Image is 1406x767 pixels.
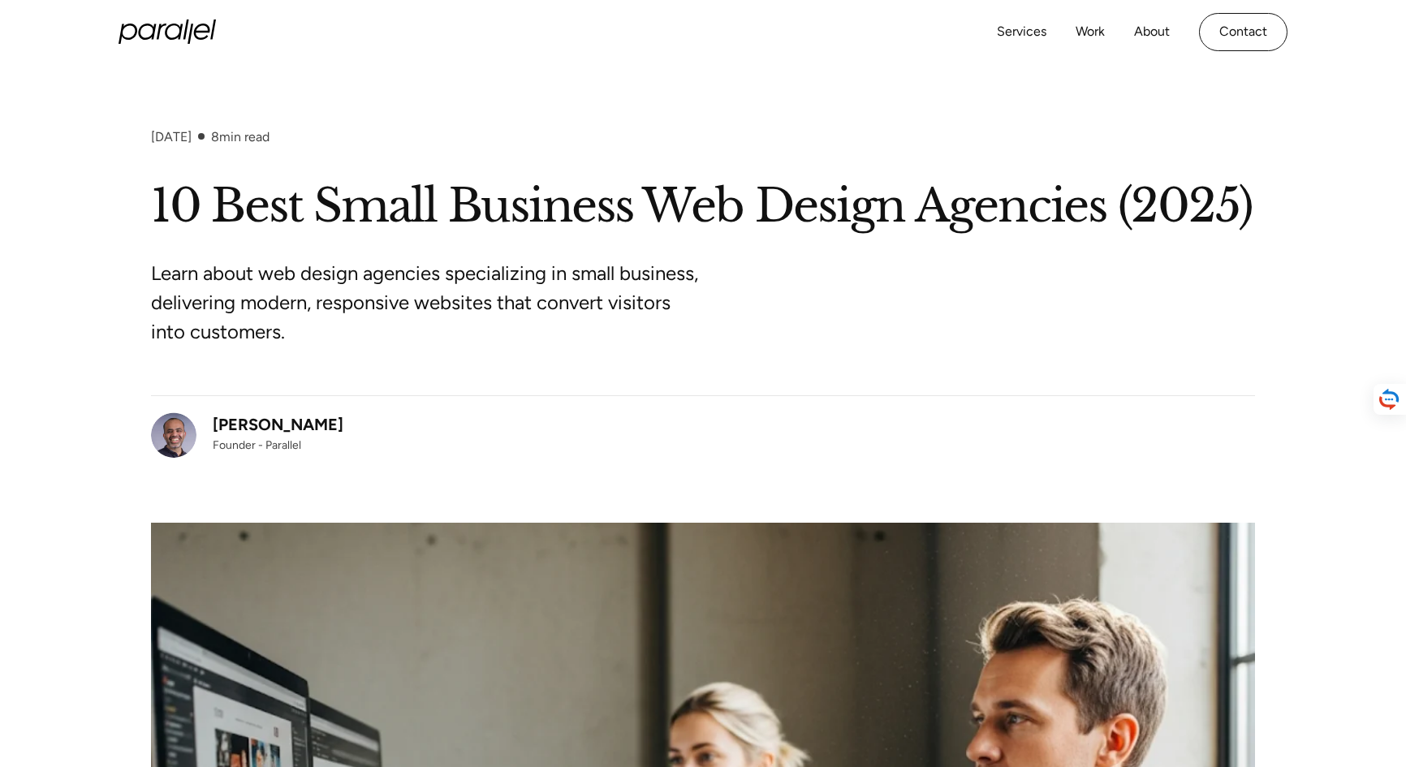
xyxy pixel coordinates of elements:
[151,259,760,347] p: Learn about web design agencies specializing in small business, delivering modern, responsive web...
[213,412,343,437] div: [PERSON_NAME]
[997,20,1046,44] a: Services
[151,412,196,458] img: Robin Dhanwani
[151,129,192,144] div: [DATE]
[151,412,343,458] a: [PERSON_NAME]Founder - Parallel
[211,129,219,144] span: 8
[1076,20,1105,44] a: Work
[119,19,216,44] a: home
[211,129,270,144] div: min read
[1199,13,1287,51] a: Contact
[151,177,1255,236] h1: 10 Best Small Business Web Design Agencies (2025)
[1134,20,1170,44] a: About
[213,437,343,454] div: Founder - Parallel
